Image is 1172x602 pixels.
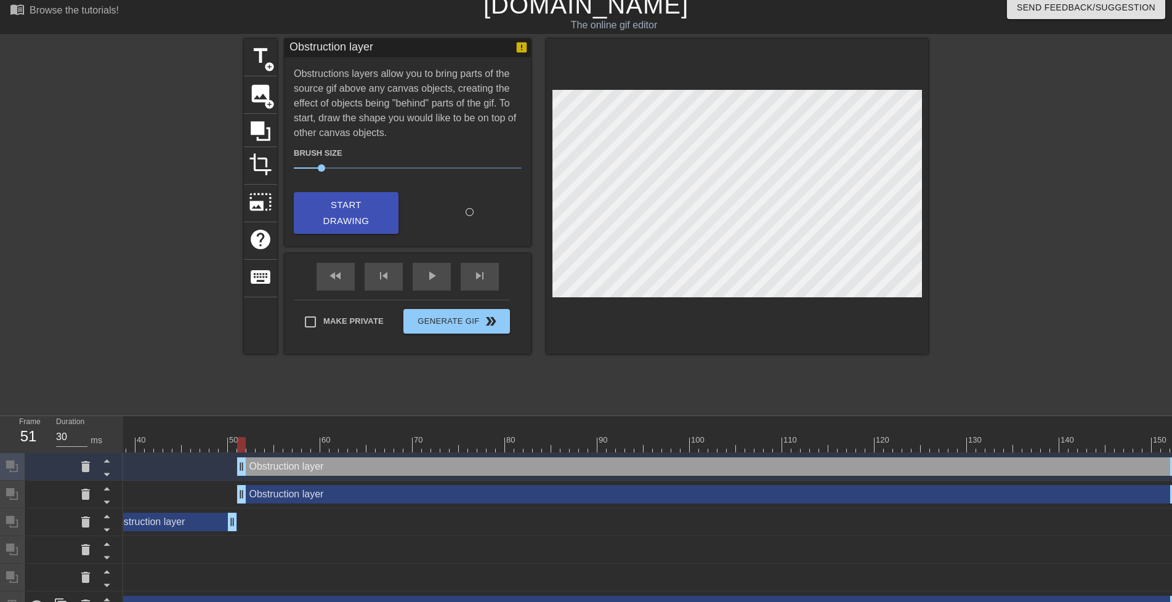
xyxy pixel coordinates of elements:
label: Brush Size [294,147,342,159]
div: 110 [783,434,799,446]
span: photo_size_select_large [249,190,272,214]
span: menu_book [10,2,25,17]
button: Generate Gif [403,309,510,334]
span: add_circle [264,62,275,72]
div: 150 [1153,434,1168,446]
span: skip_previous [376,268,391,283]
span: fast_rewind [328,268,343,283]
span: add_circle [264,99,275,110]
div: 140 [1061,434,1076,446]
span: drag_handle [235,488,248,500]
div: ms [91,434,102,447]
span: keyboard [249,265,272,289]
div: 50 [229,434,240,446]
span: Start Drawing [309,197,384,230]
div: Browse the tutorials! [30,5,119,15]
div: 40 [137,434,148,446]
div: 90 [599,434,610,446]
div: Obstruction layer [289,39,373,57]
div: 60 [321,434,333,446]
label: Duration [56,419,84,426]
div: 100 [691,434,706,446]
span: title [249,44,272,68]
span: image [249,82,272,105]
div: 70 [414,434,425,446]
div: Frame [10,416,47,452]
div: 80 [506,434,517,446]
span: Generate Gif [408,314,505,329]
button: Start Drawing [294,192,398,235]
span: drag_handle [226,516,238,528]
span: play_arrow [424,268,439,283]
div: 51 [19,425,38,447]
span: drag_handle [235,460,248,473]
span: help [249,228,272,251]
span: Make Private [323,315,384,327]
div: 120 [876,434,891,446]
div: 130 [968,434,984,446]
span: crop [249,153,272,176]
span: double_arrow [483,314,498,329]
div: Obstructions layers allow you to bring parts of the source gif above any canvas objects, creating... [294,66,522,234]
a: Browse the tutorials! [10,2,119,21]
div: The online gif editor [397,18,831,33]
span: skip_next [472,268,487,283]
